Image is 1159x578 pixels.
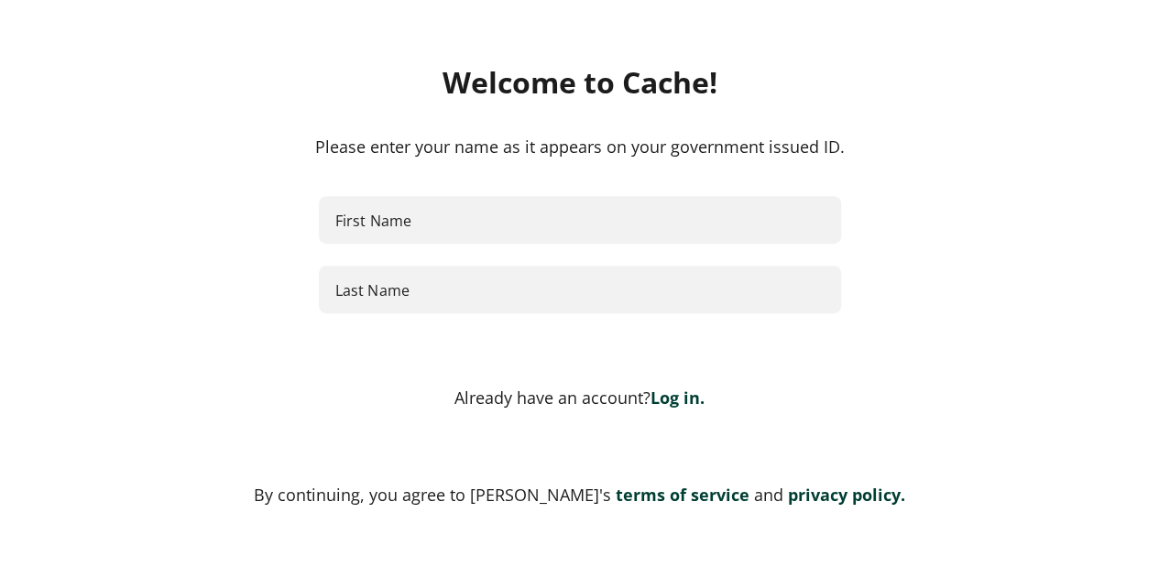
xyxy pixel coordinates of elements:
a: privacy policy. [783,484,905,506]
div: Welcome to Cache! [49,64,1111,101]
div: By continuing, you agree to [PERSON_NAME]'s and [49,482,1111,507]
a: terms of service [611,484,749,506]
div: Already have an account? [49,387,1111,409]
div: Please enter your name as it appears on your government issued ID. [49,134,1111,159]
a: Log in. [651,387,705,409]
